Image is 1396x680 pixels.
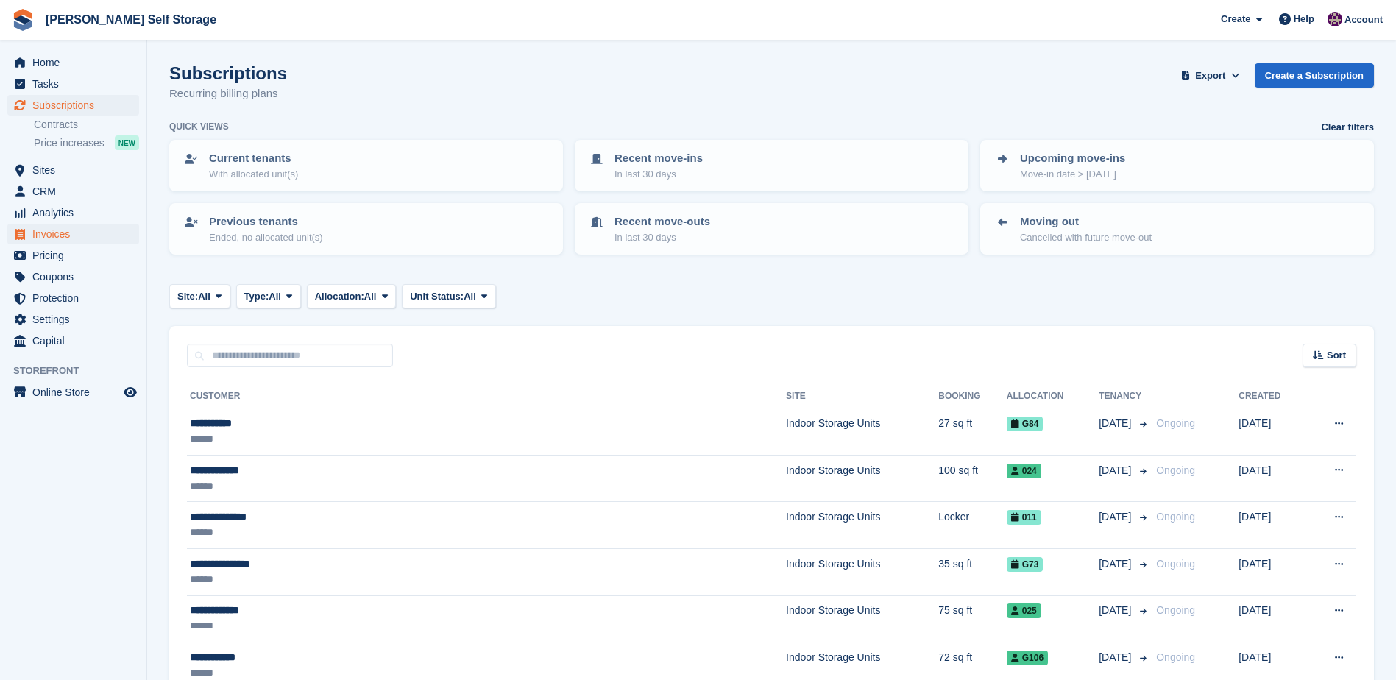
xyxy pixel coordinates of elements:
span: G73 [1007,557,1044,572]
button: Type: All [236,284,301,308]
p: Moving out [1020,213,1152,230]
th: Allocation [1007,385,1099,408]
span: G84 [1007,417,1044,431]
span: Unit Status: [410,289,464,304]
span: Ongoing [1156,511,1195,523]
a: menu [7,245,139,266]
span: Ongoing [1156,651,1195,663]
th: Tenancy [1099,385,1150,408]
td: Indoor Storage Units [786,408,938,456]
span: Create [1221,12,1250,26]
span: All [198,289,210,304]
button: Unit Status: All [402,284,495,308]
span: Ongoing [1156,417,1195,429]
p: Recurring billing plans [169,85,287,102]
img: Nikki Ambrosini [1328,12,1342,26]
span: [DATE] [1099,416,1134,431]
p: Upcoming move-ins [1020,150,1125,167]
a: menu [7,309,139,330]
p: In last 30 days [614,230,710,245]
p: Move-in date > [DATE] [1020,167,1125,182]
p: Recent move-ins [614,150,703,167]
div: NEW [115,135,139,150]
a: Recent move-outs In last 30 days [576,205,967,253]
a: menu [7,288,139,308]
button: Allocation: All [307,284,397,308]
span: 024 [1007,464,1041,478]
span: [DATE] [1099,509,1134,525]
span: Export [1195,68,1225,83]
td: 100 sq ft [938,455,1007,502]
th: Site [786,385,938,408]
span: Price increases [34,136,104,150]
a: menu [7,95,139,116]
span: All [269,289,281,304]
a: menu [7,382,139,403]
span: 011 [1007,510,1041,525]
span: Subscriptions [32,95,121,116]
a: menu [7,202,139,223]
a: menu [7,52,139,73]
a: Create a Subscription [1255,63,1374,88]
span: Site: [177,289,198,304]
span: Home [32,52,121,73]
a: Preview store [121,383,139,401]
h1: Subscriptions [169,63,287,83]
span: [DATE] [1099,463,1134,478]
span: Account [1344,13,1383,27]
button: Export [1178,63,1243,88]
span: Ongoing [1156,604,1195,616]
th: Customer [187,385,786,408]
td: 35 sq ft [938,548,1007,595]
p: Current tenants [209,150,298,167]
span: Ongoing [1156,558,1195,570]
a: menu [7,74,139,94]
th: Booking [938,385,1007,408]
span: Protection [32,288,121,308]
td: Indoor Storage Units [786,595,938,642]
h6: Quick views [169,120,229,133]
span: Sites [32,160,121,180]
td: [DATE] [1239,548,1306,595]
span: [DATE] [1099,650,1134,665]
a: Contracts [34,118,139,132]
td: Indoor Storage Units [786,455,938,502]
a: [PERSON_NAME] Self Storage [40,7,222,32]
span: Analytics [32,202,121,223]
a: menu [7,330,139,351]
p: Previous tenants [209,213,323,230]
a: Previous tenants Ended, no allocated unit(s) [171,205,561,253]
td: [DATE] [1239,455,1306,502]
p: Recent move-outs [614,213,710,230]
span: Online Store [32,382,121,403]
button: Site: All [169,284,230,308]
span: Tasks [32,74,121,94]
a: Recent move-ins In last 30 days [576,141,967,190]
td: Indoor Storage Units [786,502,938,549]
th: Created [1239,385,1306,408]
td: [DATE] [1239,595,1306,642]
span: [DATE] [1099,603,1134,618]
p: Cancelled with future move-out [1020,230,1152,245]
a: menu [7,224,139,244]
td: 27 sq ft [938,408,1007,456]
td: 75 sq ft [938,595,1007,642]
td: Indoor Storage Units [786,548,938,595]
span: Type: [244,289,269,304]
td: [DATE] [1239,408,1306,456]
span: Storefront [13,364,146,378]
span: Allocation: [315,289,364,304]
span: Sort [1327,348,1346,363]
a: Upcoming move-ins Move-in date > [DATE] [982,141,1372,190]
span: Capital [32,330,121,351]
p: With allocated unit(s) [209,167,298,182]
a: Moving out Cancelled with future move-out [982,205,1372,253]
span: [DATE] [1099,556,1134,572]
a: menu [7,160,139,180]
span: All [464,289,476,304]
a: menu [7,266,139,287]
span: Invoices [32,224,121,244]
a: Price increases NEW [34,135,139,151]
span: G106 [1007,651,1048,665]
span: Settings [32,309,121,330]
